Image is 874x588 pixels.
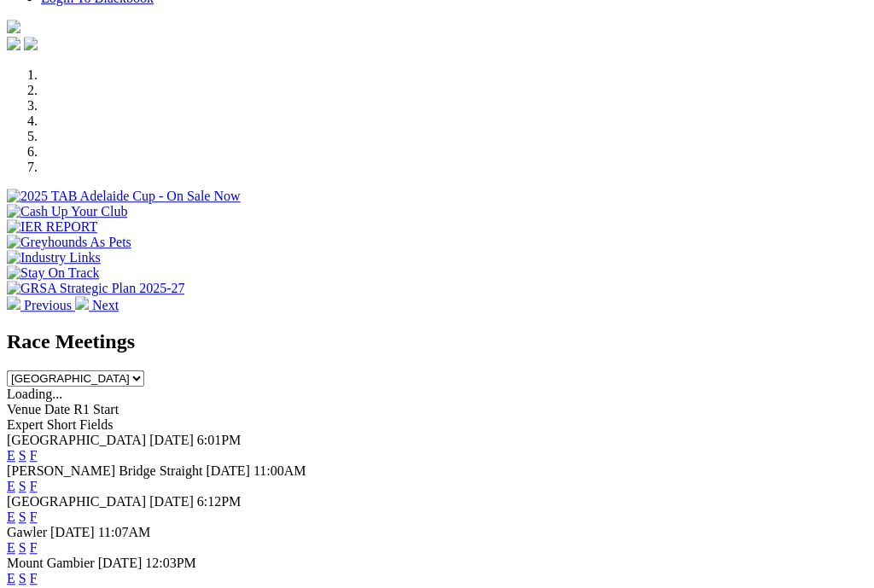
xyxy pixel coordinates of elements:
[79,417,113,432] span: Fields
[7,463,202,478] span: [PERSON_NAME] Bridge Straight
[7,265,99,281] img: Stay On Track
[7,250,101,265] img: Industry Links
[7,417,44,432] span: Expert
[30,479,38,493] a: F
[197,494,242,509] span: 6:12PM
[7,509,15,524] a: E
[7,448,15,463] a: E
[7,556,95,570] span: Mount Gambier
[7,571,15,585] a: E
[19,571,26,585] a: S
[7,189,241,204] img: 2025 TAB Adelaide Cup - On Sale Now
[98,525,151,539] span: 11:07AM
[7,525,47,539] span: Gawler
[19,448,26,463] a: S
[30,571,38,585] a: F
[24,37,38,50] img: twitter.svg
[73,402,119,416] span: R1 Start
[75,296,89,310] img: chevron-right-pager-white.svg
[7,235,131,250] img: Greyhounds As Pets
[50,525,95,539] span: [DATE]
[7,37,20,50] img: facebook.svg
[44,402,70,416] span: Date
[75,298,119,312] a: Next
[197,433,242,447] span: 6:01PM
[7,479,15,493] a: E
[98,556,143,570] span: [DATE]
[7,433,146,447] span: [GEOGRAPHIC_DATA]
[7,20,20,33] img: logo-grsa-white.png
[253,463,306,478] span: 11:00AM
[206,463,250,478] span: [DATE]
[30,540,38,555] a: F
[7,296,20,310] img: chevron-left-pager-white.svg
[7,387,62,401] span: Loading...
[30,509,38,524] a: F
[7,330,867,353] h2: Race Meetings
[7,219,97,235] img: IER REPORT
[145,556,196,570] span: 12:03PM
[7,540,15,555] a: E
[19,479,26,493] a: S
[7,298,75,312] a: Previous
[92,298,119,312] span: Next
[19,540,26,555] a: S
[24,298,72,312] span: Previous
[149,494,194,509] span: [DATE]
[19,509,26,524] a: S
[7,402,41,416] span: Venue
[7,204,127,219] img: Cash Up Your Club
[47,417,77,432] span: Short
[149,433,194,447] span: [DATE]
[30,448,38,463] a: F
[7,281,184,296] img: GRSA Strategic Plan 2025-27
[7,494,146,509] span: [GEOGRAPHIC_DATA]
